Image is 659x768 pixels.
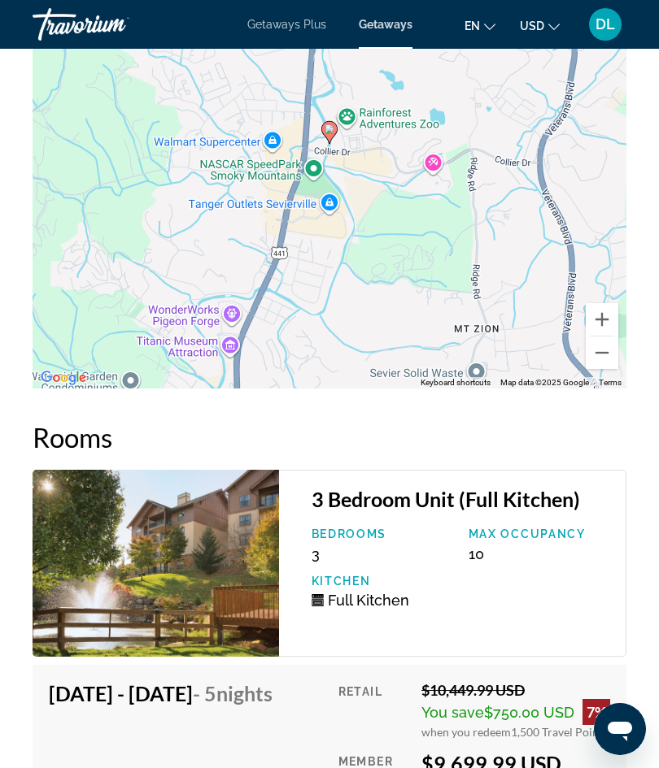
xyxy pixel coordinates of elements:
[599,378,622,387] a: Terms (opens in new tab)
[583,699,610,725] div: 7%
[328,592,409,609] span: Full Kitchen
[37,367,90,388] img: Google
[465,14,495,37] button: Change language
[338,681,409,739] div: Retail
[511,725,608,739] span: 1,500 Travel Points
[33,470,279,657] img: Wyndham Smoky Mountains - 5 Nights
[586,336,618,369] button: Zoom out
[594,703,646,755] iframe: Button to launch messaging window
[469,527,609,540] p: Max Occupancy
[37,367,90,388] a: Open this area in Google Maps (opens a new window)
[312,545,320,562] span: 3
[484,704,574,721] span: $750.00 USD
[247,18,326,31] a: Getaways Plus
[520,20,544,33] span: USD
[421,704,484,721] span: You save
[312,487,610,511] h3: 3 Bedroom Unit (Full Kitchen)
[584,7,626,41] button: User Menu
[465,20,480,33] span: en
[421,725,511,739] span: when you redeem
[520,14,560,37] button: Change currency
[421,377,491,388] button: Keyboard shortcuts
[312,575,452,588] p: Kitchen
[359,18,412,31] a: Getaways
[49,681,273,705] h4: [DATE] - [DATE]
[33,421,626,453] h2: Rooms
[216,681,273,705] span: Nights
[586,303,618,336] button: Zoom in
[421,681,610,699] div: $10,449.99 USD
[312,527,452,540] p: Bedrooms
[469,545,484,562] span: 10
[33,3,195,46] a: Travorium
[500,378,589,387] span: Map data ©2025 Google
[596,16,615,33] span: DL
[193,681,273,705] span: - 5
